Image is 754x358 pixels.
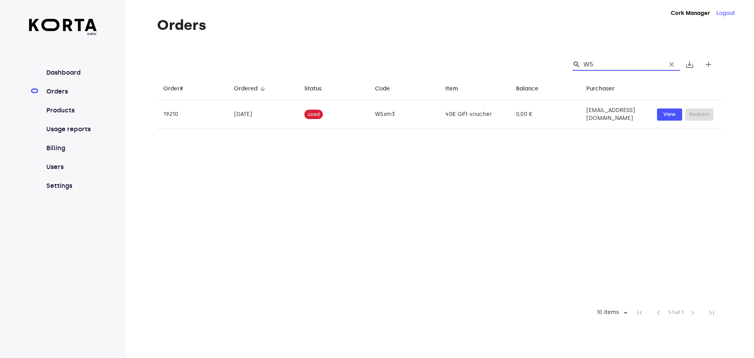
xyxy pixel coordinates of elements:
a: Products [45,106,97,115]
input: Search [584,58,660,71]
a: Usage reports [45,125,97,134]
span: Balance [516,84,549,94]
span: arrow_downward [259,85,266,92]
div: Code [375,84,390,94]
button: View [657,108,682,121]
span: Previous Page [649,303,668,322]
div: Purchaser [586,84,615,94]
span: View [661,110,678,119]
span: used [304,111,323,118]
td: [DATE] [228,100,298,129]
td: 40€ Gift voucher [439,100,510,129]
span: Order# [163,84,193,94]
button: Export [680,55,699,74]
button: Logout [716,9,735,17]
span: First Page [630,303,649,322]
img: Korta [29,19,97,31]
a: Settings [45,181,97,191]
span: 1-1 of 1 [668,309,683,317]
span: Item [445,84,468,94]
strong: Cork Manager [671,10,710,17]
span: clear [668,61,675,68]
td: 19210 [157,100,228,129]
a: Orders [45,87,97,96]
td: 0,00 € [510,100,580,129]
button: Create new gift card [699,55,718,74]
span: Ordered [234,84,268,94]
div: Ordered [234,84,258,94]
td: W5xm3 [369,100,439,129]
span: Search [573,61,580,68]
td: [EMAIL_ADDRESS][DOMAIN_NAME] [580,100,651,129]
div: 10 items [595,309,621,316]
a: beta [29,19,97,37]
div: Status [304,84,322,94]
span: Status [304,84,332,94]
h1: Orders [157,17,721,33]
span: Code [375,84,400,94]
div: 10 items [591,307,630,319]
a: Users [45,162,97,172]
button: Clear Search [663,56,680,73]
span: save_alt [685,60,694,69]
a: Billing [45,143,97,153]
span: Purchaser [586,84,625,94]
span: Last Page [702,303,721,322]
span: add [704,60,713,69]
span: beta [29,31,97,37]
span: Next Page [683,303,702,322]
div: Balance [516,84,538,94]
div: Item [445,84,458,94]
a: Dashboard [45,68,97,77]
div: Order# [163,84,183,94]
